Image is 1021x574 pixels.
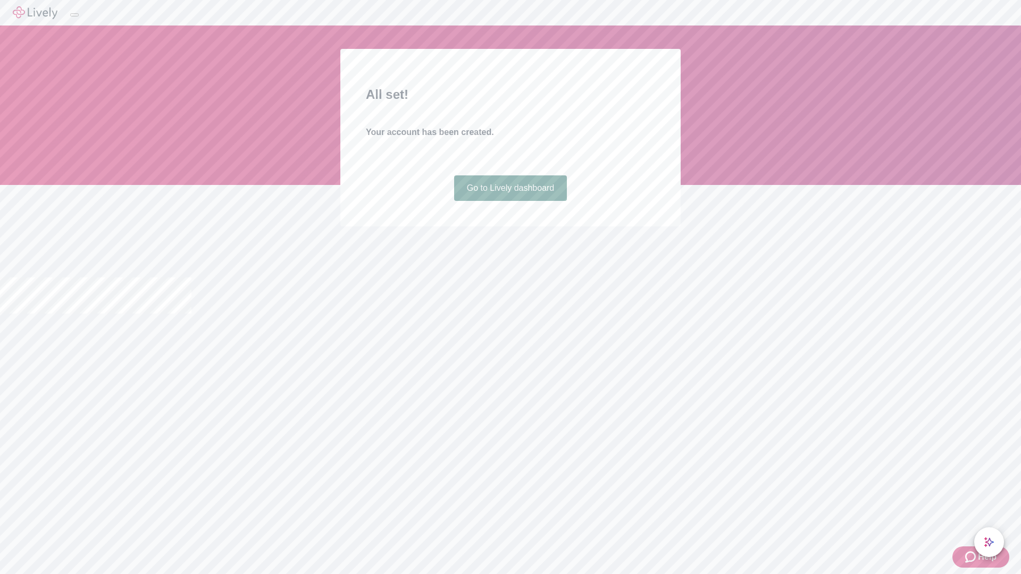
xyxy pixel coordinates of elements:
[13,6,57,19] img: Lively
[366,126,655,139] h4: Your account has been created.
[978,551,997,563] span: Help
[952,546,1009,568] button: Zendesk support iconHelp
[454,175,567,201] a: Go to Lively dashboard
[974,527,1004,557] button: chat
[366,85,655,104] h2: All set!
[965,551,978,563] svg: Zendesk support icon
[984,537,994,547] svg: Lively AI Assistant
[70,13,79,16] button: Log out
